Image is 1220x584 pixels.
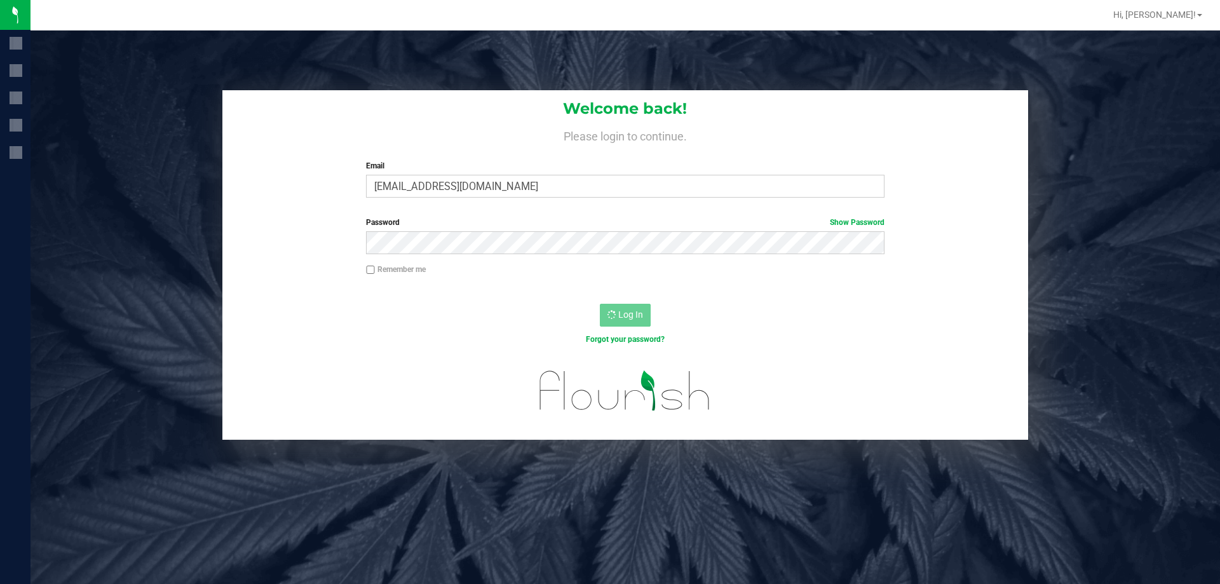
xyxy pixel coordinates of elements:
[1113,10,1196,20] span: Hi, [PERSON_NAME]!
[222,100,1028,117] h1: Welcome back!
[618,309,643,320] span: Log In
[366,160,884,172] label: Email
[830,218,884,227] a: Show Password
[600,304,651,327] button: Log In
[366,264,426,275] label: Remember me
[366,266,375,275] input: Remember me
[222,127,1028,142] h4: Please login to continue.
[586,335,665,344] a: Forgot your password?
[366,218,400,227] span: Password
[524,358,726,423] img: flourish_logo.svg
